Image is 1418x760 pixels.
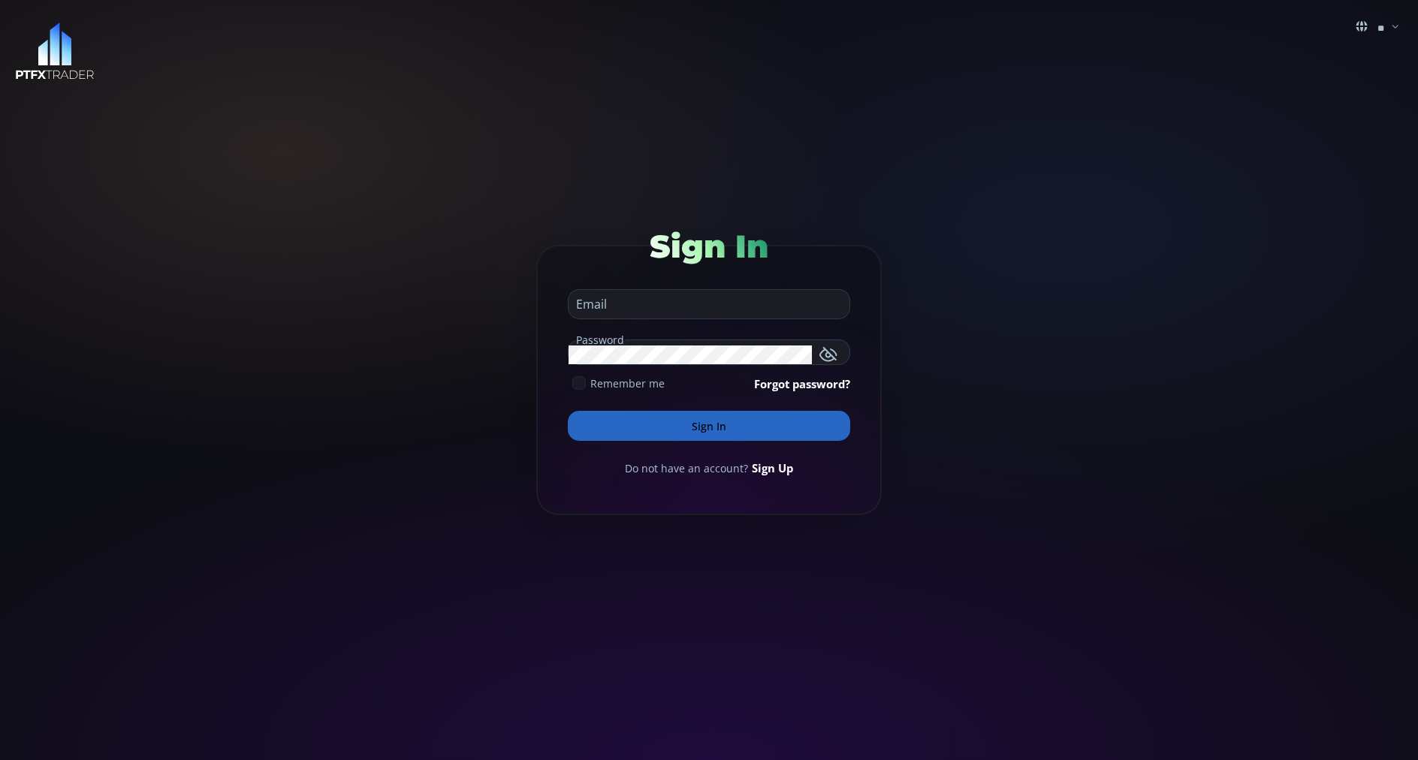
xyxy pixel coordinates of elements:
button: Sign In [568,411,850,441]
span: Remember me [590,375,665,391]
a: Forgot password? [754,375,850,392]
img: LOGO [15,23,95,80]
a: Sign Up [752,460,793,476]
div: Do not have an account? [568,460,850,476]
span: Sign In [650,227,768,266]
